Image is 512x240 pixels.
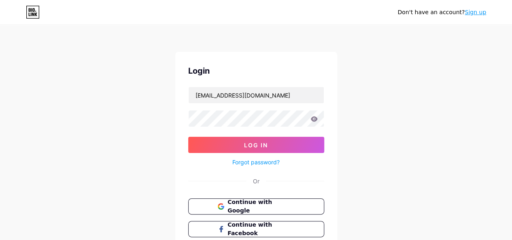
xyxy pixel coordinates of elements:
[188,137,324,153] button: Log In
[244,142,268,149] span: Log In
[188,198,324,215] button: Continue with Google
[397,8,486,17] div: Don't have an account?
[189,87,324,103] input: Username
[188,221,324,237] button: Continue with Facebook
[232,158,280,166] a: Forgot password?
[227,198,294,215] span: Continue with Google
[253,177,259,185] div: Or
[465,9,486,15] a: Sign up
[188,65,324,77] div: Login
[227,221,294,238] span: Continue with Facebook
